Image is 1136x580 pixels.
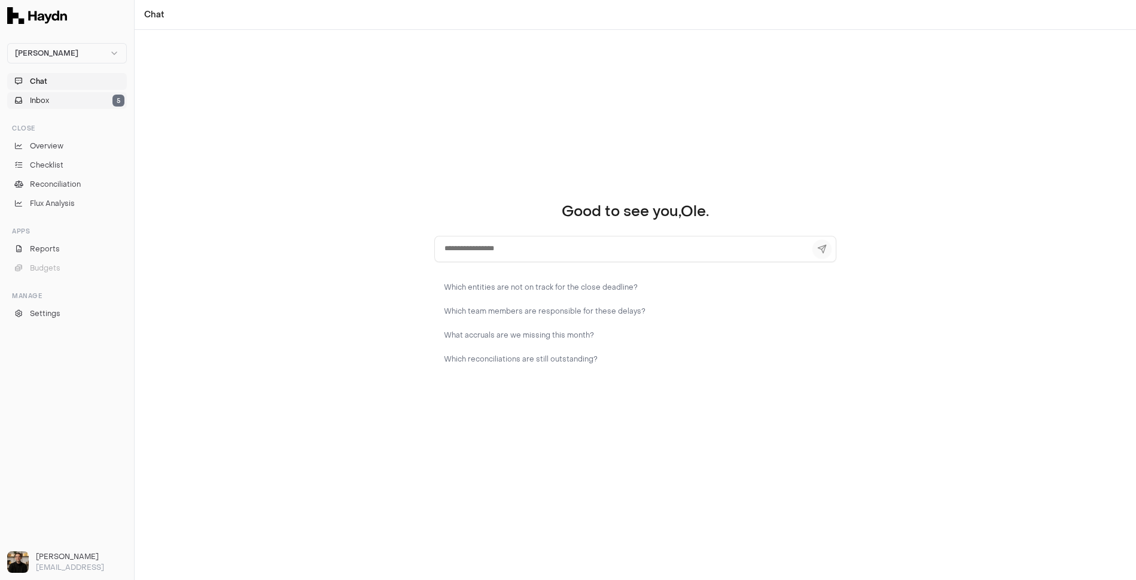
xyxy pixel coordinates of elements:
button: Inbox5 [7,92,127,109]
button: Which reconciliations are still outstanding? [434,348,836,370]
nav: breadcrumb [135,9,174,21]
span: [PERSON_NAME] [15,48,78,58]
a: Reports [7,241,127,257]
span: Inbox [30,95,49,106]
h1: Good to see you, Ole . [434,202,836,221]
a: Chat [144,9,165,21]
span: Checklist [30,160,63,171]
span: Flux Analysis [30,198,75,209]
span: Reconciliation [30,179,81,190]
button: Which team members are responsible for these delays? [434,300,836,322]
span: Reports [30,244,60,254]
a: Flux Analysis [7,195,127,212]
div: Close [7,119,127,138]
button: What accruals are we missing this month? [434,324,836,346]
span: Chat [30,76,47,87]
button: Chat [7,73,127,90]
span: Settings [30,308,60,319]
span: Budgets [30,263,60,274]
button: Budgets [7,260,127,277]
a: Reconciliation [7,176,127,193]
img: Haydn Logo [7,7,67,24]
span: Overview [30,141,63,151]
button: Which entities are not on track for the close deadline? [434,277,836,298]
a: Checklist [7,157,127,174]
p: [EMAIL_ADDRESS] [36,562,127,573]
h3: [PERSON_NAME] [36,551,127,562]
a: Overview [7,138,127,154]
button: [PERSON_NAME] [7,43,127,63]
div: Manage [7,286,127,305]
div: Apps [7,221,127,241]
img: Ole Heine [7,551,29,573]
a: Settings [7,305,127,322]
